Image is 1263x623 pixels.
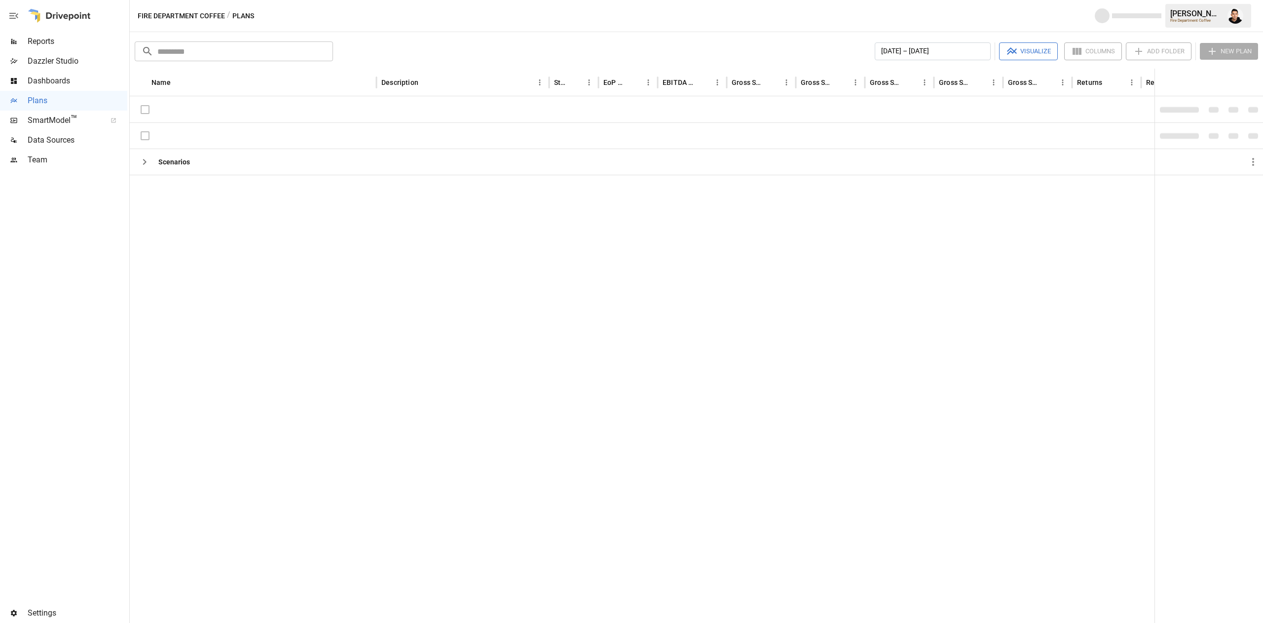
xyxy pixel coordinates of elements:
[697,76,710,89] button: Sort
[172,76,186,89] button: Sort
[628,76,641,89] button: Sort
[732,78,765,86] div: Gross Sales
[1056,76,1070,89] button: Gross Sales: Retail column menu
[158,157,190,167] b: Scenarios
[1103,76,1117,89] button: Sort
[918,76,931,89] button: Gross Sales: Marketplace column menu
[663,78,696,86] div: EBITDA Margin
[568,76,582,89] button: Sort
[28,55,127,67] span: Dazzler Studio
[1064,42,1122,60] button: Columns
[533,76,547,89] button: Description column menu
[28,36,127,47] span: Reports
[151,78,171,86] div: Name
[554,78,567,86] div: Status
[904,76,918,89] button: Sort
[1008,78,1041,86] div: Gross Sales: Retail
[1042,76,1056,89] button: Sort
[710,76,724,89] button: EBITDA Margin column menu
[1222,2,1249,30] button: Francisco Sanchez
[28,95,127,107] span: Plans
[1126,42,1191,60] button: Add Folder
[582,76,596,89] button: Status column menu
[849,76,862,89] button: Gross Sales: DTC Online column menu
[801,78,834,86] div: Gross Sales: DTC Online
[1125,76,1139,89] button: Returns column menu
[603,78,627,86] div: EoP Cash
[835,76,849,89] button: Sort
[419,76,433,89] button: Sort
[28,75,127,87] span: Dashboards
[1170,18,1222,23] div: Fire Department Coffee
[71,113,77,125] span: ™
[999,42,1058,60] button: Visualize
[28,607,127,619] span: Settings
[1146,78,1179,86] div: Returns: DTC Online
[28,115,100,126] span: SmartModel
[227,10,230,22] div: /
[870,78,903,86] div: Gross Sales: Marketplace
[28,134,127,146] span: Data Sources
[641,76,655,89] button: EoP Cash column menu
[766,76,780,89] button: Sort
[939,78,972,86] div: Gross Sales: Wholesale
[987,76,1001,89] button: Gross Sales: Wholesale column menu
[780,76,793,89] button: Gross Sales column menu
[28,154,127,166] span: Team
[875,42,991,60] button: [DATE] – [DATE]
[381,78,418,86] div: Description
[1170,9,1222,18] div: [PERSON_NAME]
[1227,8,1243,24] img: Francisco Sanchez
[1249,76,1263,89] button: Sort
[138,10,225,22] button: Fire Department Coffee
[1077,78,1102,86] div: Returns
[973,76,987,89] button: Sort
[1200,43,1258,60] button: New Plan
